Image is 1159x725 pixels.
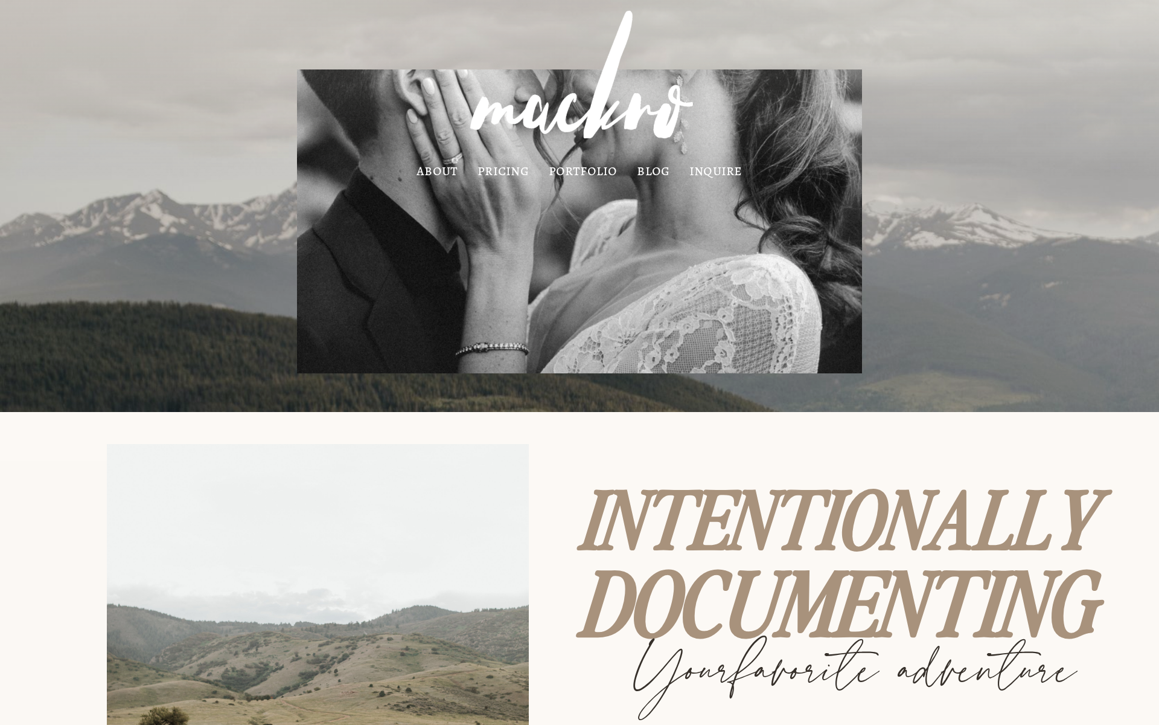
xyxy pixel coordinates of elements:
[445,1,714,162] img: MACKRO PHOTOGRAPHY | Denver Colorado Wedding Photographer
[549,166,618,176] a: portfolio
[637,166,669,176] a: blog
[689,166,742,176] a: inquire
[477,166,529,176] a: pricing
[417,166,458,176] a: about
[583,461,1100,570] strong: INTENTIONALLY
[583,539,1100,659] strong: DOCUMENTING
[630,633,1077,715] h3: favorite adventure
